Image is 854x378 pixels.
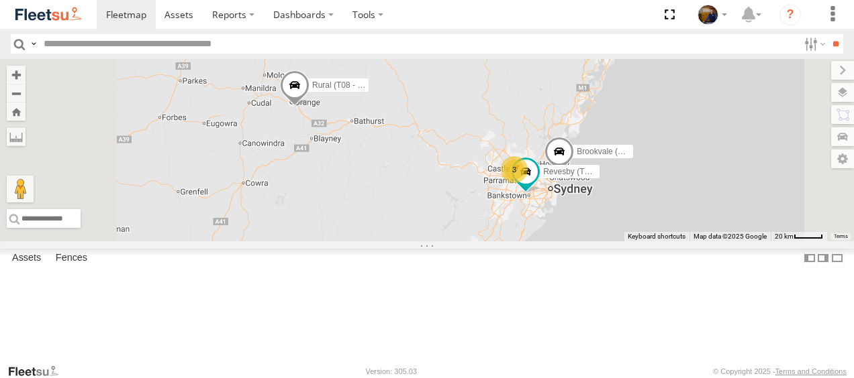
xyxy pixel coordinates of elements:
[694,233,767,240] span: Map data ©2025 Google
[543,168,669,177] span: Revesby (T07 - [PERSON_NAME])
[49,249,94,267] label: Fences
[7,84,26,103] button: Zoom out
[5,249,48,267] label: Assets
[28,34,39,54] label: Search Query
[799,34,828,54] label: Search Filter Options
[775,233,794,240] span: 20 km
[779,4,801,25] i: ?
[628,232,685,241] button: Keyboard shortcuts
[831,149,854,168] label: Map Settings
[7,176,34,202] button: Drag Pegman onto the map to open Street View
[693,5,732,25] div: Alan Owens
[775,367,847,375] a: Terms and Conditions
[7,103,26,121] button: Zoom Home
[7,66,26,84] button: Zoom in
[803,249,816,268] label: Dock Summary Table to the Left
[366,367,417,375] div: Version: 305.03
[831,249,844,268] label: Hide Summary Table
[713,367,847,375] div: © Copyright 2025 -
[7,365,69,378] a: Visit our Website
[13,5,83,23] img: fleetsu-logo-horizontal.svg
[577,147,708,156] span: Brookvale (T10 - [PERSON_NAME])
[834,234,848,239] a: Terms
[312,80,426,90] span: Rural (T08 - [PERSON_NAME])
[771,232,827,241] button: Map Scale: 20 km per 40 pixels
[816,249,830,268] label: Dock Summary Table to the Right
[7,127,26,146] label: Measure
[501,156,528,183] div: 3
